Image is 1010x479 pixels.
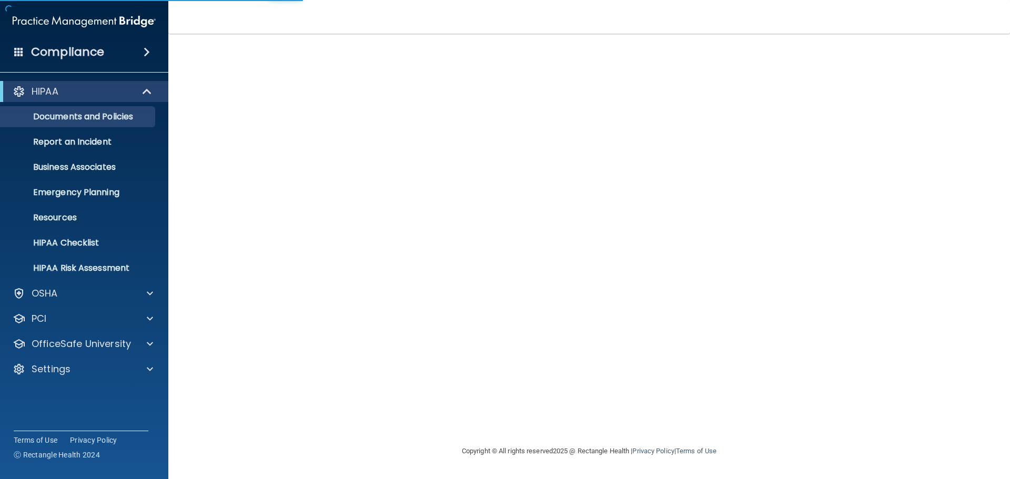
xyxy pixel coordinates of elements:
[7,111,150,122] p: Documents and Policies
[13,338,153,350] a: OfficeSafe University
[397,434,781,468] div: Copyright © All rights reserved 2025 @ Rectangle Health | |
[13,363,153,375] a: Settings
[14,435,57,445] a: Terms of Use
[13,85,153,98] a: HIPAA
[70,435,117,445] a: Privacy Policy
[7,238,150,248] p: HIPAA Checklist
[7,263,150,273] p: HIPAA Risk Assessment
[32,363,70,375] p: Settings
[7,212,150,223] p: Resources
[32,287,58,300] p: OSHA
[32,312,46,325] p: PCI
[7,187,150,198] p: Emergency Planning
[14,450,100,460] span: Ⓒ Rectangle Health 2024
[13,312,153,325] a: PCI
[32,85,58,98] p: HIPAA
[632,447,674,455] a: Privacy Policy
[32,338,131,350] p: OfficeSafe University
[31,45,104,59] h4: Compliance
[7,162,150,172] p: Business Associates
[13,287,153,300] a: OSHA
[13,11,156,32] img: PMB logo
[7,137,150,147] p: Report an Incident
[676,447,716,455] a: Terms of Use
